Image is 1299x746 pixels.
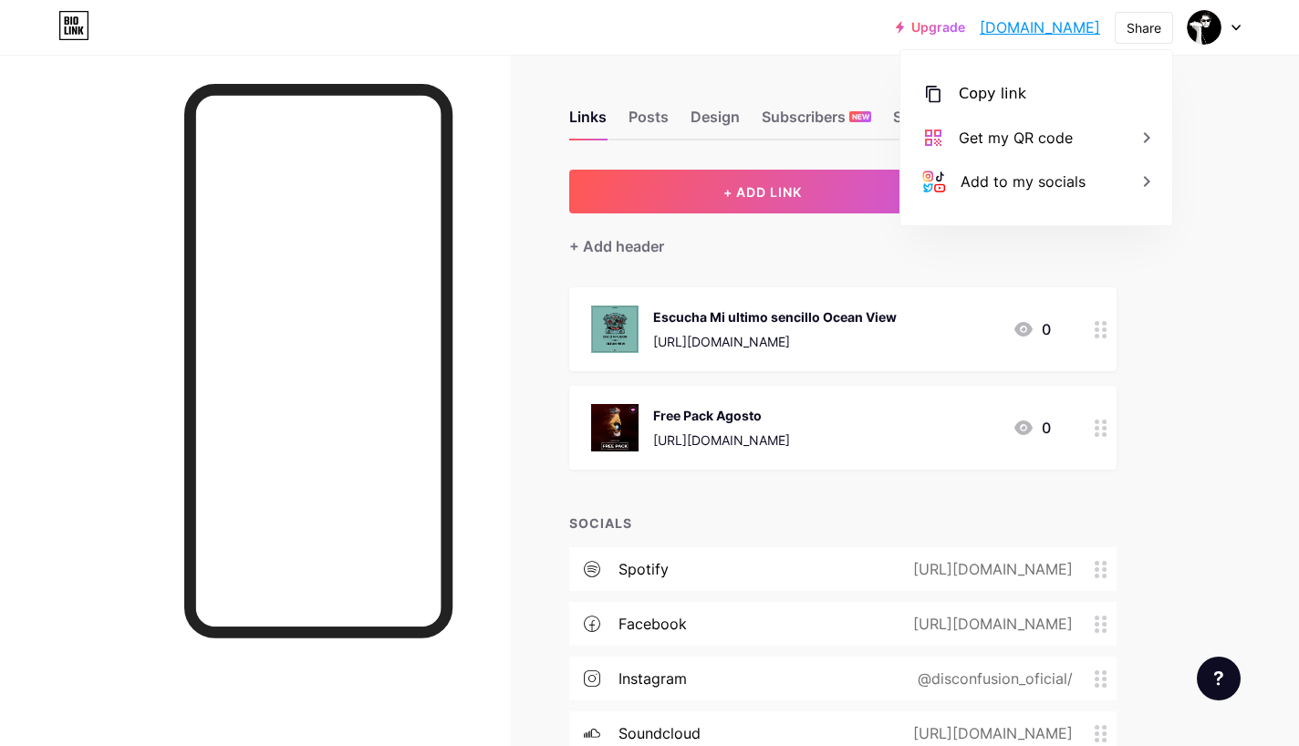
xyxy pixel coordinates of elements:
div: Get my QR code [959,127,1073,149]
img: Free Pack Agosto [591,404,639,451]
div: Copy link [959,83,1026,105]
div: [URL][DOMAIN_NAME] [653,430,790,450]
span: NEW [852,111,869,122]
div: Add to my socials [961,171,1086,192]
div: [URL][DOMAIN_NAME] [884,613,1095,635]
div: + Add header [569,235,664,257]
button: + ADD LINK [569,170,957,213]
div: Links [569,106,607,139]
div: 0 [1013,417,1051,439]
div: Design [691,106,740,139]
span: + ADD LINK [723,184,802,200]
div: @disconfusion_oficial/ [889,668,1095,689]
img: Escucha Mi ultimo sencillo Ocean View [591,306,639,353]
div: instagram [618,668,687,689]
div: Free Pack Agosto [653,406,790,425]
div: [URL][DOMAIN_NAME] [884,722,1095,744]
div: soundcloud [618,722,701,744]
div: [URL][DOMAIN_NAME] [884,558,1095,580]
div: [URL][DOMAIN_NAME] [653,332,897,351]
a: Upgrade [896,20,965,35]
div: Escucha Mi ultimo sencillo Ocean View [653,307,897,326]
div: 0 [1013,318,1051,340]
div: Share [1127,18,1161,37]
div: facebook [618,613,687,635]
div: Subscribers [762,106,871,139]
a: [DOMAIN_NAME] [980,16,1100,38]
div: spotify [618,558,669,580]
div: Posts [629,106,669,139]
div: Stats [893,106,930,139]
div: SOCIALS [569,513,1117,533]
img: rafavarela [1187,10,1221,45]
